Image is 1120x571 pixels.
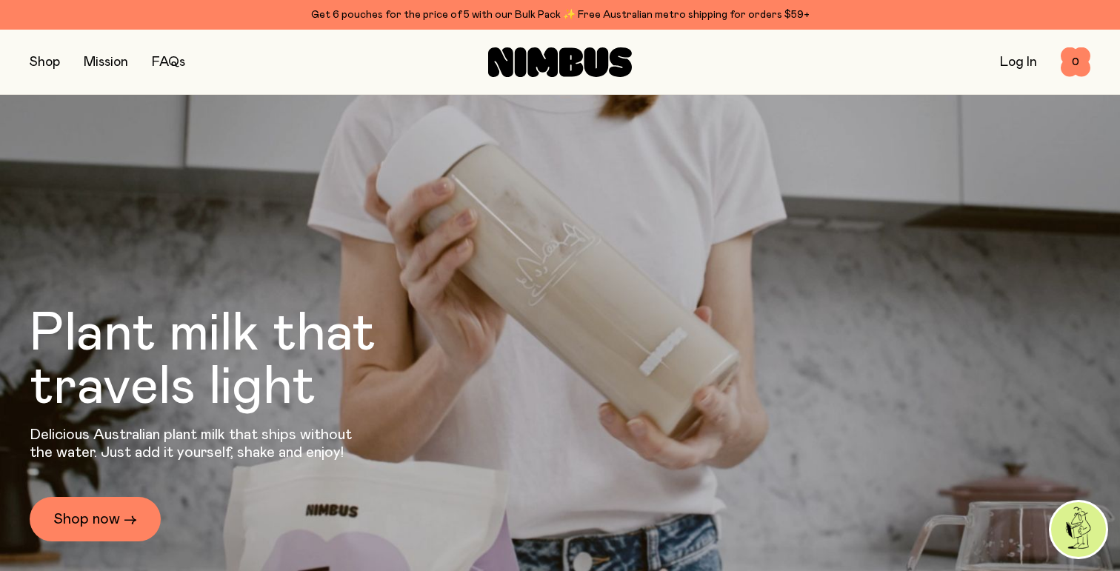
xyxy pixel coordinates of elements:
[30,497,161,541] a: Shop now →
[30,426,361,461] p: Delicious Australian plant milk that ships without the water. Just add it yourself, shake and enjoy!
[30,307,456,414] h1: Plant milk that travels light
[152,56,185,69] a: FAQs
[1000,56,1037,69] a: Log In
[1061,47,1090,77] button: 0
[84,56,128,69] a: Mission
[30,6,1090,24] div: Get 6 pouches for the price of 5 with our Bulk Pack ✨ Free Australian metro shipping for orders $59+
[1051,502,1106,557] img: agent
